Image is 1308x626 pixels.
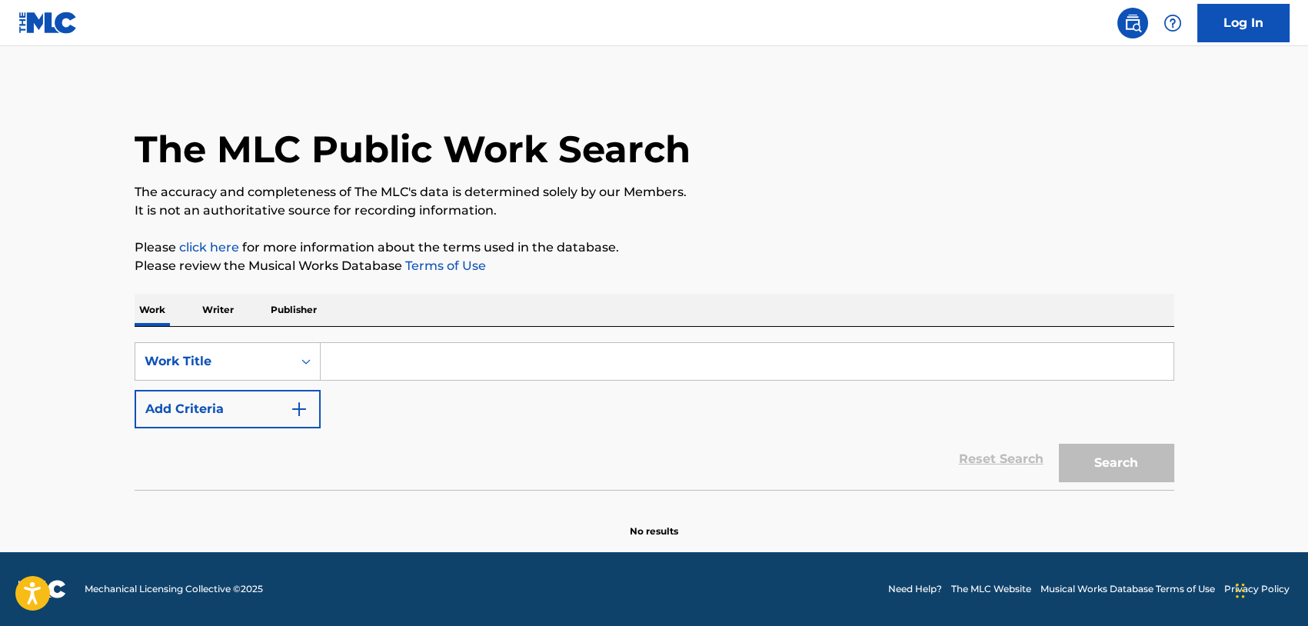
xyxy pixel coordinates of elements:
[135,342,1174,490] form: Search Form
[85,582,263,596] span: Mechanical Licensing Collective © 2025
[135,257,1174,275] p: Please review the Musical Works Database
[402,258,486,273] a: Terms of Use
[135,294,170,326] p: Work
[1123,14,1142,32] img: search
[145,352,283,371] div: Work Title
[18,12,78,34] img: MLC Logo
[1157,8,1188,38] div: Help
[888,582,942,596] a: Need Help?
[1231,552,1308,626] iframe: Chat Widget
[135,238,1174,257] p: Please for more information about the terms used in the database.
[1197,4,1290,42] a: Log In
[266,294,321,326] p: Publisher
[135,126,691,172] h1: The MLC Public Work Search
[135,201,1174,220] p: It is not an authoritative source for recording information.
[1117,8,1148,38] a: Public Search
[1224,582,1290,596] a: Privacy Policy
[198,294,238,326] p: Writer
[290,400,308,418] img: 9d2ae6d4665cec9f34b9.svg
[951,582,1031,596] a: The MLC Website
[179,240,239,255] a: click here
[1163,14,1182,32] img: help
[1040,582,1215,596] a: Musical Works Database Terms of Use
[1236,568,1245,614] div: ドラッグ
[1231,552,1308,626] div: チャットウィジェット
[630,506,678,538] p: No results
[135,183,1174,201] p: The accuracy and completeness of The MLC's data is determined solely by our Members.
[135,390,321,428] button: Add Criteria
[18,580,66,598] img: logo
